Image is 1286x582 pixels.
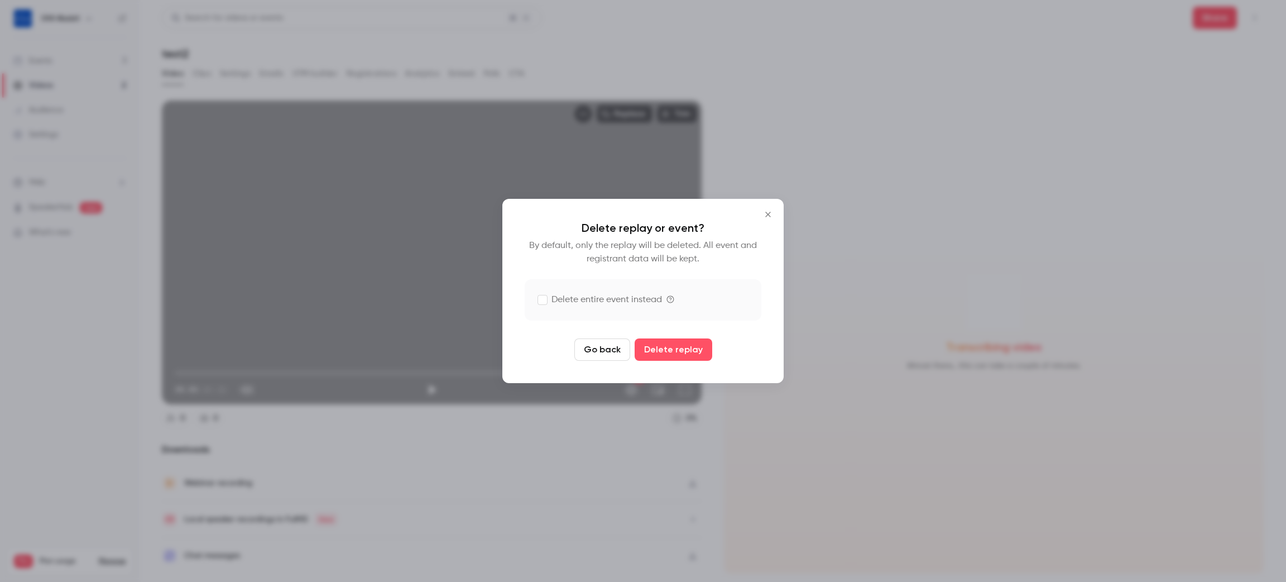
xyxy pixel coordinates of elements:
button: Delete replay [635,338,712,361]
button: Close [757,203,779,226]
label: Delete entire event instead [538,293,662,307]
button: Go back [574,338,630,361]
p: Delete replay or event? [525,221,761,235]
p: By default, only the replay will be deleted. All event and registrant data will be kept. [525,239,761,266]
